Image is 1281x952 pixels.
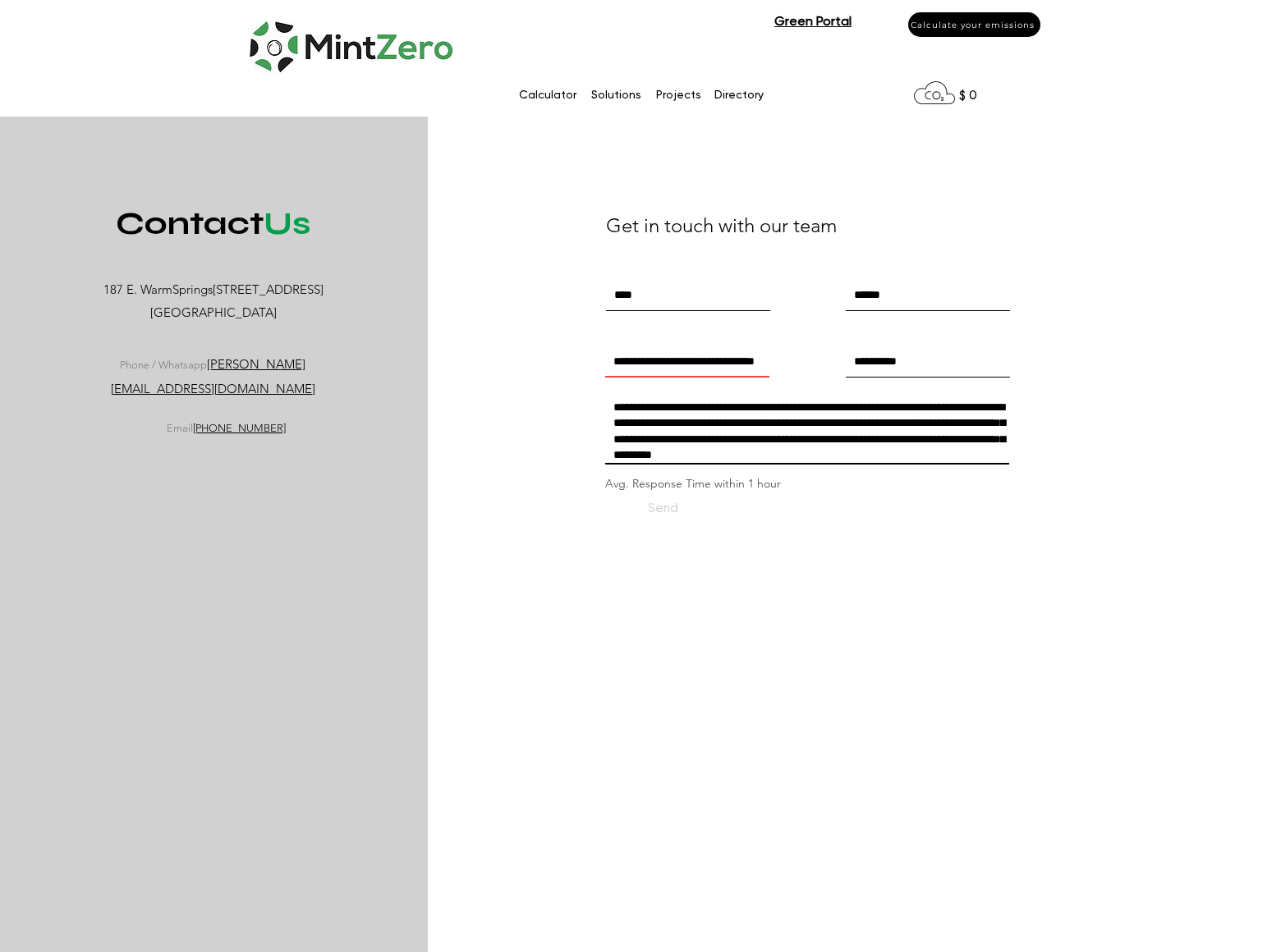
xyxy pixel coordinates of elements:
[193,422,286,434] span: [PHONE_NUMBER]
[648,83,706,108] a: Projects
[908,12,1040,37] a: Calculate your emissions
[583,83,650,108] p: Solutions
[120,359,207,371] span: Phone / Whatsapp
[706,83,772,108] p: Directory
[116,204,311,243] span: Contact
[648,83,709,108] p: Projects
[103,281,324,320] span: 187 E. Warm [STREET_ADDRESS] [GEOGRAPHIC_DATA]
[959,89,977,102] span: $ 0
[1092,881,1281,952] iframe: Wix Chat
[247,8,459,78] img: fgfdg.jpg
[706,83,770,108] a: Directory
[606,494,721,524] button: Send
[583,83,648,108] a: Solutions
[774,16,852,29] span: Green Portal
[167,422,286,434] a: Email[PHONE_NUMBER]
[264,204,311,243] span: Us
[648,501,678,516] span: Send
[111,356,315,396] span: [PERSON_NAME][EMAIL_ADDRESS][DOMAIN_NAME]
[434,83,847,108] nav: Site
[605,476,781,491] span: Avg. Response Time within 1 hour
[959,87,977,103] a: $ 0
[111,356,315,396] a: Phone / Whatsapp[PERSON_NAME][EMAIL_ADDRESS][DOMAIN_NAME]
[511,83,585,108] p: Calculator
[511,83,583,108] a: Calculator
[172,281,213,297] span: Springs
[774,13,852,29] a: Green Portal
[911,20,1035,30] span: Calculate your emissions
[606,213,837,237] span: Get in touch with our team
[167,422,193,434] span: Email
